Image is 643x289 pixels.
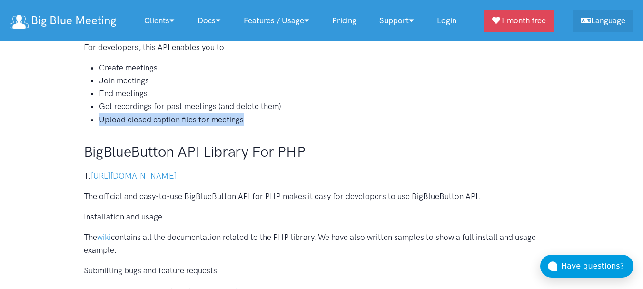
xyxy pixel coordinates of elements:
li: Upload closed caption files for meetings [99,113,560,126]
p: The contains all the documentation related to the PHP library. We have also written samples to sh... [84,231,560,257]
p: 1. [84,169,560,182]
img: logo [10,15,29,29]
p: Submitting bugs and feature requests [84,264,560,277]
li: Get recordings for past meetings (and delete them) [99,100,560,113]
p: Installation and usage [84,210,560,223]
li: Join meetings [99,74,560,87]
a: Clients [133,10,186,31]
a: Docs [186,10,232,31]
a: 1 month free [484,10,554,32]
p: The official and easy-to-use BigBlueButton API for PHP makes it easy for developers to use BigBlu... [84,190,560,203]
div: Have questions? [561,260,633,272]
a: Login [425,10,468,31]
button: Have questions? [540,255,633,278]
a: Big Blue Meeting [10,10,116,31]
a: Language [573,10,633,32]
a: [URL][DOMAIN_NAME] [91,171,177,180]
h2: BigBlueButton API Library For PHP [84,142,560,162]
li: End meetings [99,87,560,100]
p: For developers, this API enables you to [84,41,560,54]
a: wiki [97,232,111,242]
a: Pricing [321,10,368,31]
li: Create meetings [99,61,560,74]
a: Features / Usage [232,10,321,31]
a: Support [368,10,425,31]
